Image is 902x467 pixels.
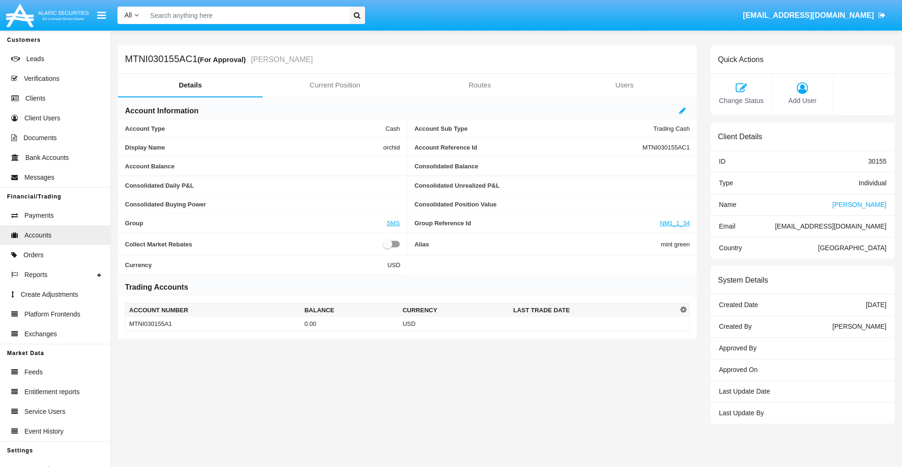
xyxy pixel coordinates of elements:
[198,54,249,65] div: (For Approval)
[24,211,54,221] span: Payments
[23,133,57,143] span: Documents
[26,54,44,64] span: Leads
[249,56,313,63] small: [PERSON_NAME]
[719,222,735,230] span: Email
[5,1,90,29] img: Logo image
[859,179,886,187] span: Individual
[718,132,762,141] h6: Client Details
[832,201,886,208] span: [PERSON_NAME]
[775,222,886,230] span: [EMAIL_ADDRESS][DOMAIN_NAME]
[719,301,758,309] span: Created Date
[653,125,690,132] span: Trading Cash
[777,96,828,106] span: Add User
[23,250,44,260] span: Orders
[388,261,400,269] span: USD
[387,220,400,227] a: SMS
[818,244,886,252] span: [GEOGRAPHIC_DATA]
[386,125,400,132] span: Cash
[414,220,660,227] span: Group Reference Id
[25,94,46,103] span: Clients
[24,173,54,182] span: Messages
[125,317,301,331] td: MTNI030155A1
[24,329,57,339] span: Exchanges
[552,74,697,96] a: Users
[125,182,400,189] span: Consolidated Daily P&L
[399,317,510,331] td: USD
[414,182,690,189] span: Consolidated Unrealized P&L
[718,55,763,64] h6: Quick Actions
[124,11,132,19] span: All
[24,309,80,319] span: Platform Frontends
[719,366,758,373] span: Approved On
[24,230,52,240] span: Accounts
[739,2,890,29] a: [EMAIL_ADDRESS][DOMAIN_NAME]
[125,144,383,151] span: Display Name
[643,144,690,151] span: MTNI030155AC1
[414,144,643,151] span: Account Reference Id
[24,427,63,436] span: Event History
[301,303,399,317] th: Balance
[125,54,313,65] h5: MTNI030155AC1
[719,244,742,252] span: Country
[125,125,386,132] span: Account Type
[301,317,399,331] td: 0.00
[125,282,188,293] h6: Trading Accounts
[125,261,388,269] span: Currency
[407,74,552,96] a: Routes
[868,158,886,165] span: 30155
[719,409,764,417] span: Last Update By
[24,113,60,123] span: Client Users
[263,74,407,96] a: Current Position
[661,238,690,250] span: mint green
[719,388,770,395] span: Last Update Date
[832,323,886,330] span: [PERSON_NAME]
[509,303,677,317] th: Last Trade Date
[118,74,263,96] a: Details
[24,407,65,417] span: Service Users
[21,290,78,300] span: Create Adjustments
[24,387,80,397] span: Entitlement reports
[414,201,690,208] span: Consolidated Position Value
[24,367,43,377] span: Feeds
[125,163,400,170] span: Account Balance
[125,303,301,317] th: Account Number
[718,276,768,285] h6: System Details
[715,96,767,106] span: Change Status
[383,144,400,151] span: orchid
[125,201,400,208] span: Consolidated Buying Power
[719,323,752,330] span: Created By
[146,7,346,24] input: Search
[24,74,59,84] span: Verifications
[414,238,661,250] span: Alias
[125,106,198,116] h6: Account Information
[719,158,725,165] span: ID
[414,163,690,170] span: Consolidated Balance
[866,301,886,309] span: [DATE]
[125,220,387,227] span: Group
[660,220,690,227] a: NM1_1_34
[719,201,736,208] span: Name
[117,10,146,20] a: All
[125,238,383,250] span: Collect Market Rebates
[24,270,47,280] span: Reports
[399,303,510,317] th: Currency
[25,153,69,163] span: Bank Accounts
[719,344,756,352] span: Approved By
[719,179,733,187] span: Type
[743,11,874,19] span: [EMAIL_ADDRESS][DOMAIN_NAME]
[414,125,653,132] span: Account Sub Type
